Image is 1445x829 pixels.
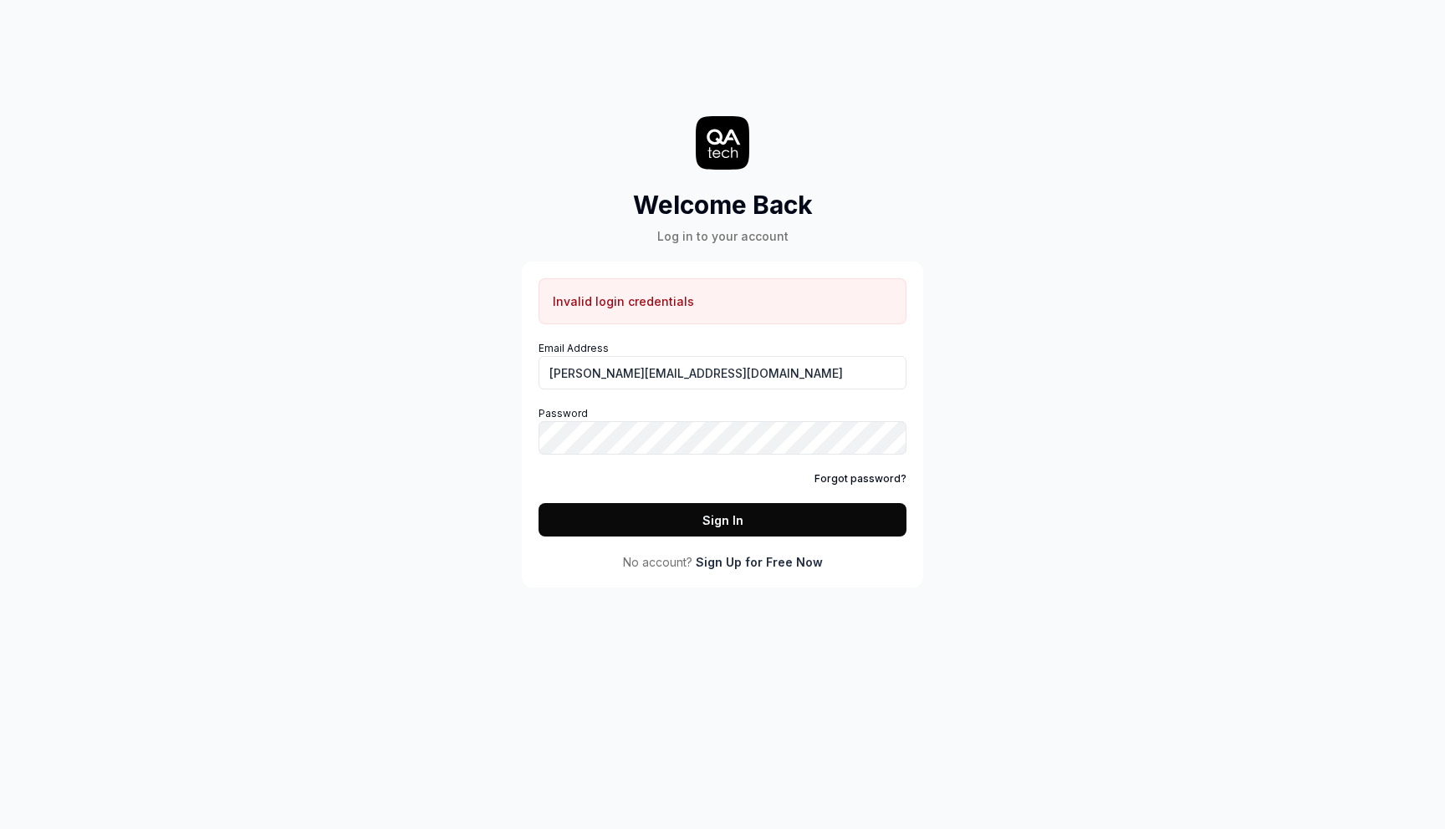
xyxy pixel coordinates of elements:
[539,406,906,455] label: Password
[553,292,694,310] p: Invalid login credentials
[539,341,906,389] label: Email Address
[696,553,823,571] a: Sign Up for Free Now
[539,503,906,537] button: Sign In
[633,186,813,224] h2: Welcome Back
[814,471,906,486] a: Forgot password?
[623,553,692,571] span: No account?
[633,227,813,245] div: Log in to your account
[539,356,906,389] input: Email Address
[539,421,906,455] input: Password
